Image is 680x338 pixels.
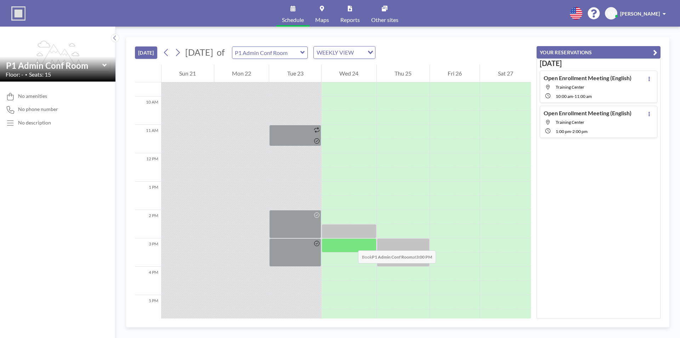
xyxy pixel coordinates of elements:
button: YOUR RESERVATIONS [537,46,661,59]
span: - [571,129,572,134]
span: EV [608,10,614,17]
input: P1 Admin Conf Room [232,47,300,59]
span: No phone number [18,106,58,112]
div: 4 PM [135,267,161,295]
div: Sun 21 [161,65,214,82]
span: [PERSON_NAME] [620,11,660,17]
span: Floor: - [6,71,23,78]
div: Thu 25 [377,65,430,82]
div: 2 PM [135,210,161,238]
div: Wed 24 [322,65,376,82]
div: 11 AM [135,125,161,153]
span: Training Center [556,120,584,125]
span: WEEKLY VIEW [315,48,355,57]
span: Seats: 15 [29,71,51,78]
div: 5 PM [135,295,161,323]
b: 3:00 PM [416,254,432,260]
span: 1:00 PM [556,129,571,134]
div: Sat 27 [480,65,531,82]
img: organization-logo [11,6,25,21]
div: 12 PM [135,153,161,182]
div: 3 PM [135,238,161,267]
div: Mon 22 [214,65,269,82]
div: Fri 26 [430,65,480,82]
div: 1 PM [135,182,161,210]
span: Other sites [371,17,398,23]
span: of [217,47,225,58]
span: Maps [315,17,329,23]
input: P1 Admin Conf Room [6,60,102,71]
span: • [25,72,27,77]
span: Reports [340,17,360,23]
div: Search for option [314,46,375,59]
b: P1 Admin Conf Room [372,254,413,260]
span: 10:00 AM [556,94,573,99]
span: Book at [358,250,436,264]
input: Search for option [356,48,363,57]
span: [DATE] [185,47,213,57]
div: Tue 23 [269,65,321,82]
button: [DATE] [135,46,157,59]
div: 10 AM [135,96,161,125]
h4: Open Enrollment Meeting (English) [544,74,631,82]
div: No description [18,120,51,126]
span: - [573,94,574,99]
span: 11:00 AM [574,94,592,99]
span: No amenities [18,93,47,99]
span: 2:00 PM [572,129,588,134]
div: 9 AM [135,68,161,96]
h4: Open Enrollment Meeting (English) [544,110,631,117]
span: Training Center [556,84,584,90]
h3: [DATE] [540,59,657,68]
span: Schedule [282,17,304,23]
